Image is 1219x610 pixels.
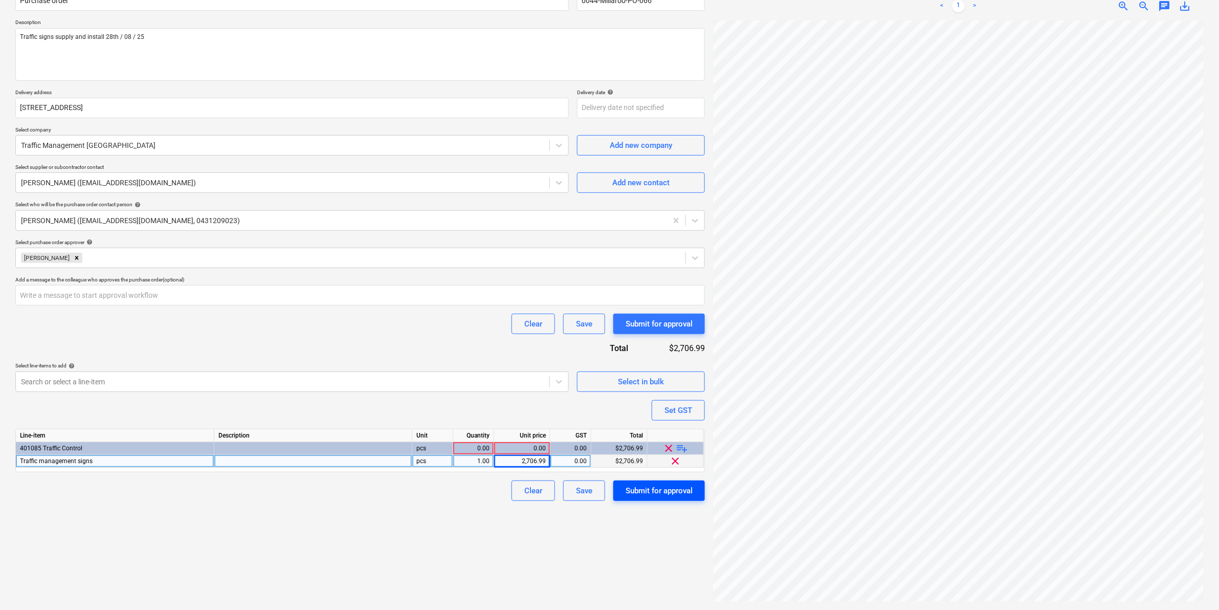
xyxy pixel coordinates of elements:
[618,375,664,388] div: Select in bulk
[453,429,494,442] div: Quantity
[626,484,693,497] div: Submit for approval
[457,442,490,455] div: 0.00
[591,442,648,455] div: $2,706.99
[613,481,705,501] button: Submit for approval
[20,445,82,452] span: 401085 Traffic Control
[572,342,645,354] div: Total
[15,285,705,306] input: Write a message to start approval workflow
[605,89,613,95] span: help
[591,455,648,468] div: $2,706.99
[15,28,705,81] textarea: Traffic signs supply and install 28th / 08 / 25
[645,342,705,354] div: $2,706.99
[412,442,453,455] div: pcs
[71,253,82,263] div: Remove Geoff Morley
[498,455,546,468] div: 2,706.99
[20,457,93,465] span: Traffic management signs
[576,484,592,497] div: Save
[15,98,569,118] input: Delivery address
[591,429,648,442] div: Total
[15,276,705,283] div: Add a message to the colleague who approves the purchase order (optional)
[412,455,453,468] div: pcs
[663,442,675,454] span: clear
[626,317,693,331] div: Submit for approval
[15,201,705,208] div: Select who will be the purchase order contact person
[577,89,705,96] div: Delivery date
[512,314,555,334] button: Clear
[652,400,705,421] button: Set GST
[563,314,605,334] button: Save
[550,429,591,442] div: GST
[524,484,542,497] div: Clear
[664,404,692,417] div: Set GST
[612,176,670,189] div: Add new contact
[494,429,550,442] div: Unit price
[412,429,453,442] div: Unit
[15,126,569,135] p: Select company
[524,317,542,331] div: Clear
[577,172,705,193] button: Add new contact
[498,442,546,455] div: 0.00
[15,19,705,28] p: Description
[15,239,705,246] div: Select purchase order approver
[555,455,587,468] div: 0.00
[555,442,587,455] div: 0.00
[16,429,214,442] div: Line-item
[613,314,705,334] button: Submit for approval
[15,89,569,98] p: Delivery address
[132,202,141,208] span: help
[214,429,412,442] div: Description
[577,372,705,392] button: Select in bulk
[21,253,71,263] div: [PERSON_NAME]
[1168,561,1219,610] iframe: Chat Widget
[610,139,672,152] div: Add new company
[15,164,569,172] p: Select supplier or subcontractor contact
[577,98,705,118] input: Delivery date not specified
[676,442,689,454] span: playlist_add
[512,481,555,501] button: Clear
[577,135,705,156] button: Add new company
[457,455,490,468] div: 1.00
[563,481,605,501] button: Save
[576,317,592,331] div: Save
[15,362,569,369] div: Select line-items to add
[670,455,682,467] span: clear
[84,239,93,245] span: help
[67,363,75,369] span: help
